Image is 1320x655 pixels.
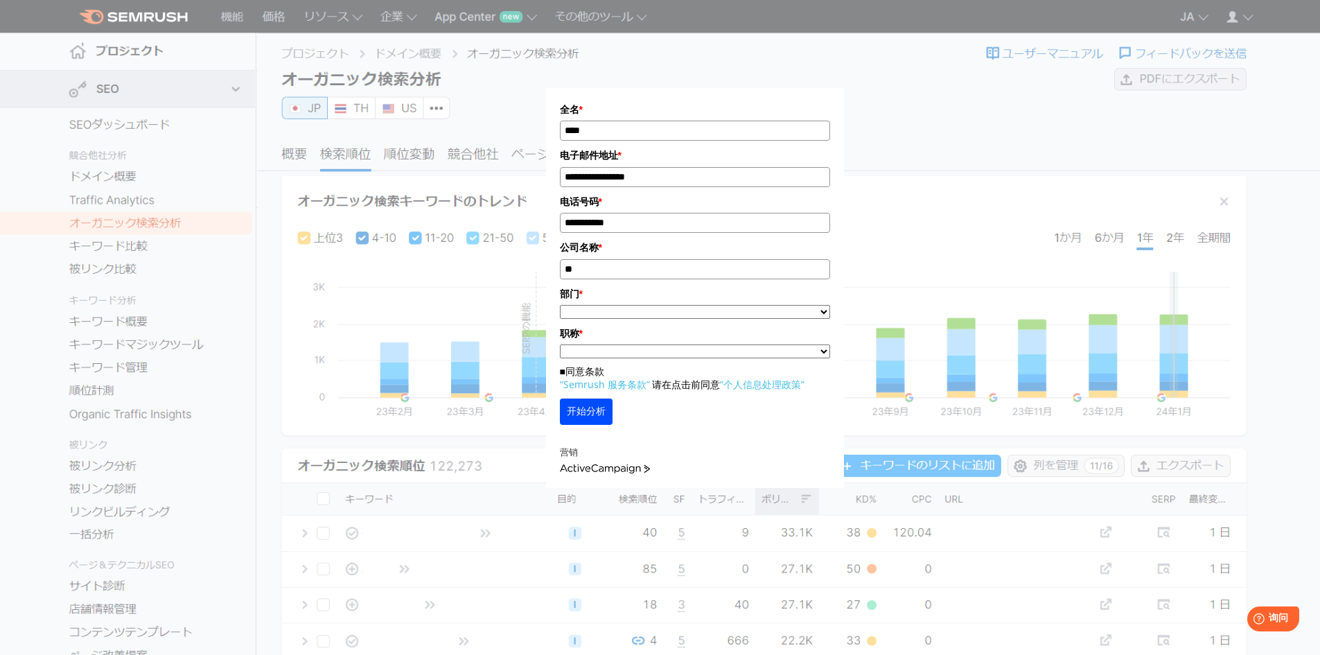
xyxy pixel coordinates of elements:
button: 开始分析 [560,399,613,425]
font: 电子邮件地址 [560,150,618,161]
a: “个人信息处理政策” [720,378,804,391]
font: 开始分析 [567,405,606,417]
font: 全名 [560,104,579,115]
font: 职称 [560,328,579,339]
iframe: 帮助小部件启动器 [1197,601,1305,640]
font: 请在点击前同意 [652,378,720,391]
font: ■同意条款 [560,365,604,378]
font: 营销 [560,446,578,458]
a: “Semrush 服务条款” [560,378,650,391]
font: 部门 [560,288,579,299]
font: 公司名称 [560,242,599,253]
font: 电话号码 [560,196,599,207]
